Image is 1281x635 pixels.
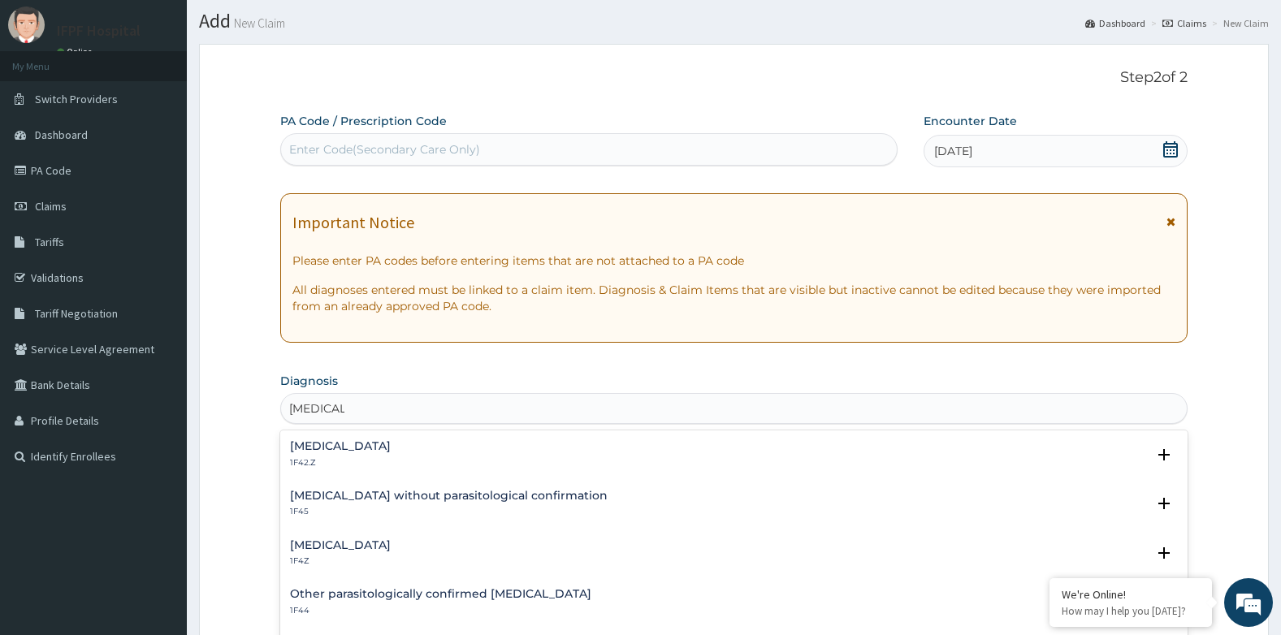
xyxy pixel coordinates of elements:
div: Chat with us now [84,91,273,112]
label: Encounter Date [924,113,1017,129]
small: New Claim [231,17,285,29]
a: Claims [1162,16,1206,30]
img: User Image [8,6,45,43]
span: We're online! [94,205,224,369]
span: Switch Providers [35,92,118,106]
p: How may I help you today? [1062,604,1200,618]
i: open select status [1154,543,1174,563]
p: IFPF Hospital [57,24,141,38]
h4: Other parasitologically confirmed [MEDICAL_DATA] [290,588,591,600]
h4: [MEDICAL_DATA] [290,440,391,452]
label: Diagnosis [280,373,338,389]
div: Enter Code(Secondary Care Only) [289,141,480,158]
img: d_794563401_company_1708531726252_794563401 [30,81,66,122]
div: Minimize live chat window [266,8,305,47]
p: 1F44 [290,605,591,616]
i: open select status [1154,494,1174,513]
a: Dashboard [1085,16,1145,30]
i: open select status [1154,445,1174,464]
p: 1F42.Z [290,457,391,469]
p: 1F4Z [290,555,391,567]
span: [DATE] [934,143,972,159]
div: We're Online! [1062,587,1200,602]
p: Step 2 of 2 [280,69,1188,87]
label: PA Code / Prescription Code [280,113,447,129]
a: Online [57,46,96,58]
h1: Important Notice [292,214,414,231]
span: Dashboard [35,127,88,142]
p: Please enter PA codes before entering items that are not attached to a PA code [292,253,1176,269]
span: Tariff Negotiation [35,306,118,321]
span: Tariffs [35,235,64,249]
li: New Claim [1208,16,1269,30]
span: Claims [35,199,67,214]
h4: [MEDICAL_DATA] [290,539,391,551]
p: All diagnoses entered must be linked to a claim item. Diagnosis & Claim Items that are visible bu... [292,282,1176,314]
p: 1F45 [290,506,608,517]
h4: [MEDICAL_DATA] without parasitological confirmation [290,490,608,502]
textarea: Type your message and hit 'Enter' [8,443,309,500]
h1: Add [199,11,1269,32]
